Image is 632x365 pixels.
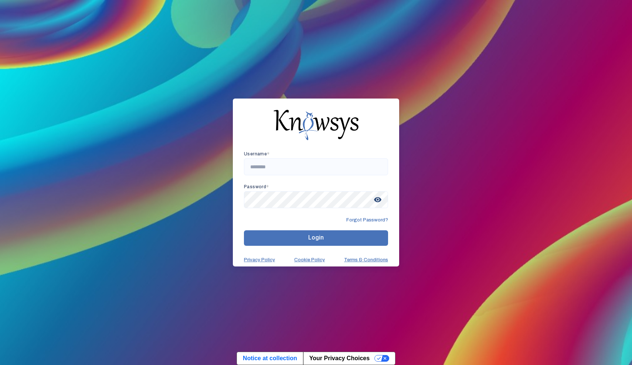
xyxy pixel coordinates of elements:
[308,234,324,241] span: Login
[244,230,388,246] button: Login
[244,184,269,189] app-required-indication: Password
[371,193,384,206] span: visibility
[294,257,325,263] a: Cookie Policy
[273,110,359,140] img: knowsys-logo.png
[244,257,275,263] a: Privacy Policy
[303,352,395,365] button: Your Privacy Choices
[237,352,303,365] a: Notice at collection
[346,217,388,223] span: Forgot Password?
[244,151,270,156] app-required-indication: Username
[344,257,388,263] a: Terms & Conditions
